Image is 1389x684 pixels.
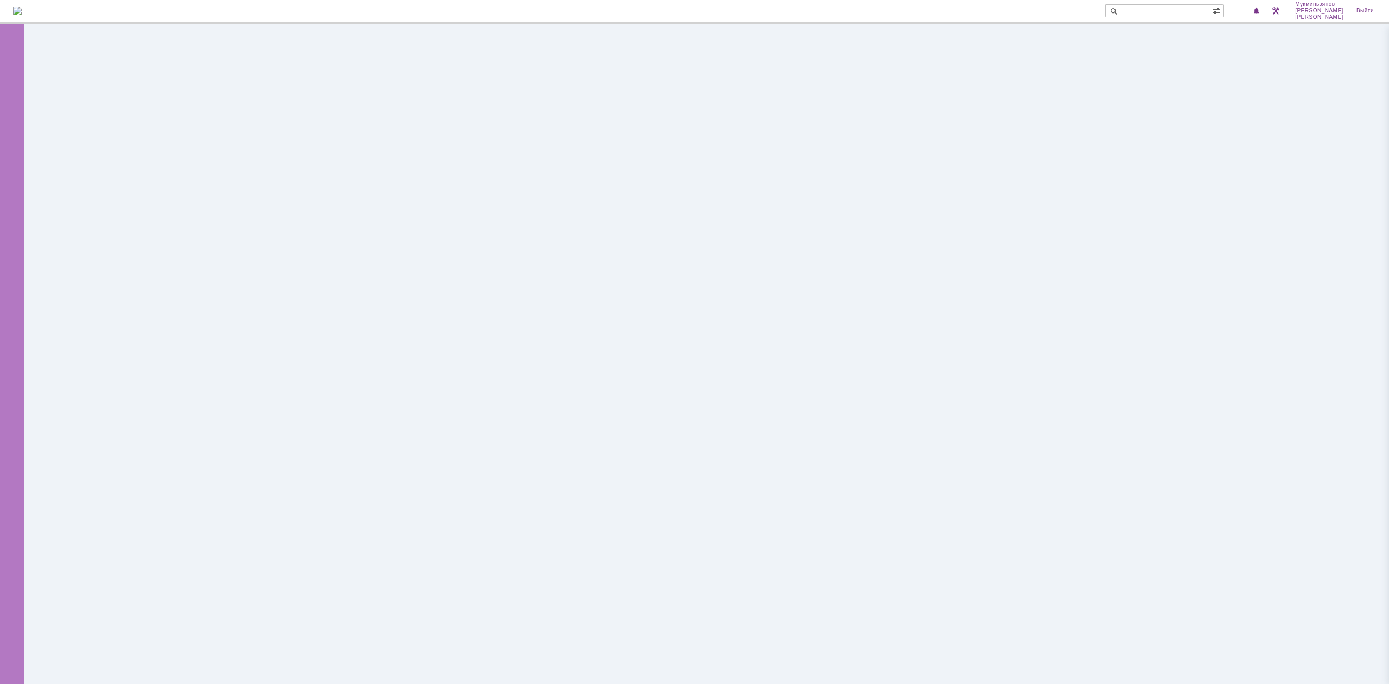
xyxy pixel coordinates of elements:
span: Мукминьзянов [1295,1,1343,8]
a: Перейти в интерфейс администратора [1269,4,1282,17]
span: Расширенный поиск [1212,5,1223,15]
span: [PERSON_NAME] [1295,14,1343,21]
img: logo [13,7,22,15]
span: [PERSON_NAME] [1295,8,1343,14]
a: Перейти на домашнюю страницу [13,7,22,15]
